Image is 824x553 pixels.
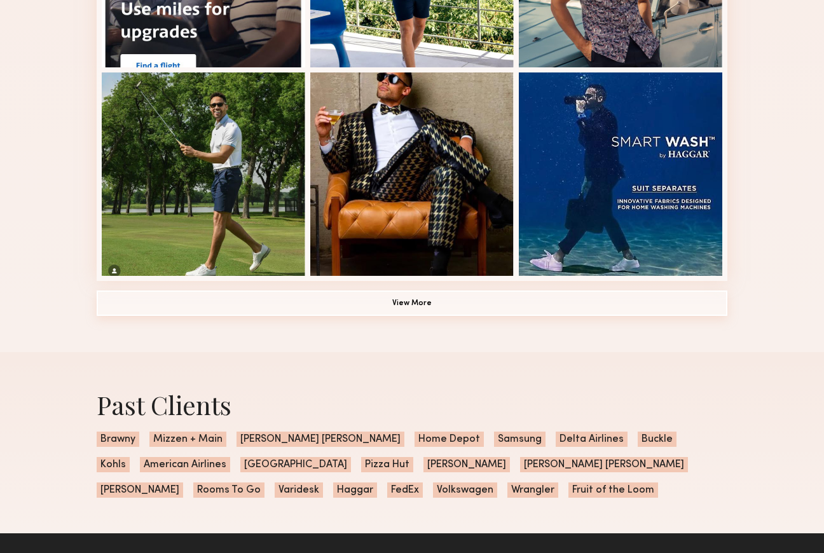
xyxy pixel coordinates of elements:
span: Pizza Hut [361,457,413,472]
span: [PERSON_NAME] [97,482,183,498]
span: Kohls [97,457,130,472]
div: Past Clients [97,388,727,421]
span: Wrangler [507,482,558,498]
span: American Airlines [140,457,230,472]
span: Haggar [333,482,377,498]
span: Rooms To Go [193,482,264,498]
span: FedEx [387,482,423,498]
span: [PERSON_NAME] [PERSON_NAME] [520,457,688,472]
span: Home Depot [415,432,484,447]
span: [GEOGRAPHIC_DATA] [240,457,351,472]
span: Brawny [97,432,139,447]
button: View More [97,290,727,316]
span: Buckle [638,432,676,447]
span: Volkswagen [433,482,497,498]
span: Samsung [494,432,546,447]
span: Mizzen + Main [149,432,226,447]
span: Fruit of the Loom [568,482,658,498]
span: [PERSON_NAME] [PERSON_NAME] [237,432,404,447]
span: Varidesk [275,482,323,498]
span: [PERSON_NAME] [423,457,510,472]
span: Delta Airlines [556,432,628,447]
